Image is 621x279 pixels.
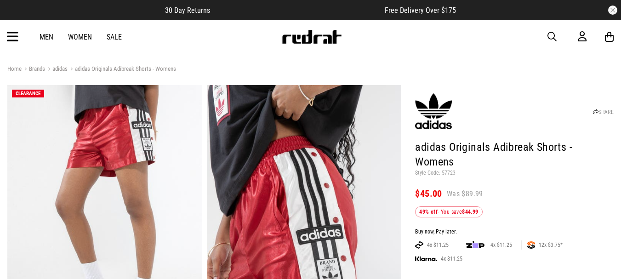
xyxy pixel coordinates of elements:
span: 12x $3.75* [535,241,566,249]
img: AFTERPAY [415,241,423,249]
img: zip [466,240,484,250]
span: 30 Day Returns [165,6,210,15]
a: Men [40,33,53,41]
span: $45.00 [415,188,442,199]
b: 49% off [419,209,438,215]
span: 4x $11.25 [487,241,516,249]
a: Home [7,65,22,72]
b: $44.99 [462,209,478,215]
img: adidas [415,93,452,130]
span: Free Delivery Over $175 [385,6,456,15]
a: Brands [22,65,45,74]
iframe: Customer reviews powered by Trustpilot [228,6,366,15]
img: KLARNA [415,256,437,262]
a: SHARE [593,109,614,115]
h1: adidas Originals Adibreak Shorts - Womens [415,140,614,170]
a: Women [68,33,92,41]
img: SPLITPAY [527,241,535,249]
div: Buy now, Pay later. [415,228,614,236]
img: Redrat logo [281,30,342,44]
a: adidas [45,65,68,74]
p: Style Code: 57723 [415,170,614,177]
a: adidas Originals Adibreak Shorts - Womens [68,65,176,74]
span: Was $89.99 [447,189,483,199]
span: CLEARANCE [16,91,40,97]
span: 4x $11.25 [423,241,452,249]
a: Sale [107,33,122,41]
span: 4x $11.25 [437,255,466,262]
div: - You save [415,206,482,217]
